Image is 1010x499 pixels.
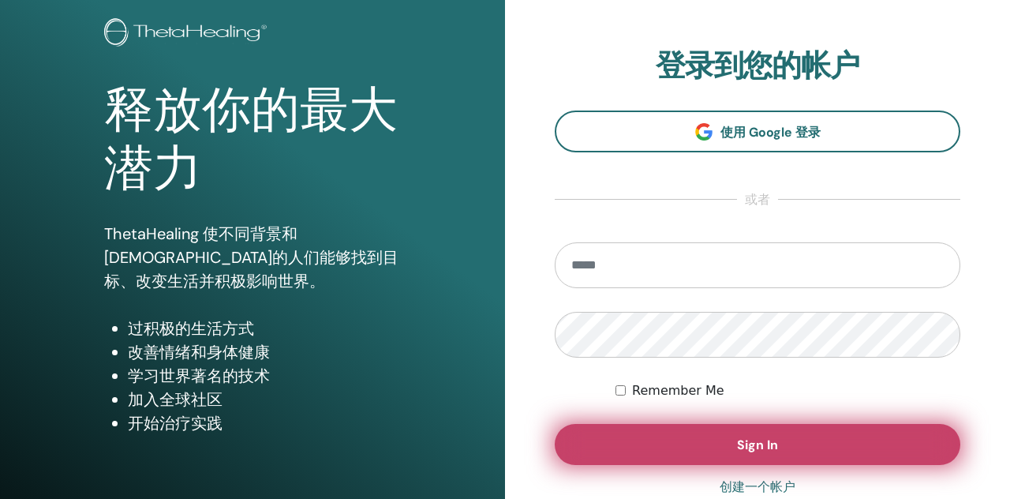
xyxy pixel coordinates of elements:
li: 开始治疗实践 [128,411,402,435]
div: Keep me authenticated indefinitely or until I manually logout [615,381,960,400]
p: ThetaHealing 使不同背景和[DEMOGRAPHIC_DATA]的人们能够找到目标、改变生活并积极影响世界。 [104,222,402,293]
li: 加入全球社区 [128,388,402,411]
a: 创建一个帐户 [720,478,795,497]
a: 使用 Google 登录 [555,111,960,152]
label: Remember Me [632,381,724,400]
li: 学习世界著名的技术 [128,364,402,388]
button: Sign In [555,424,960,465]
li: 改善情绪和身体健康 [128,340,402,364]
span: 使用 Google 登录 [720,124,821,141]
h2: 登录到您的帐户 [555,48,960,84]
li: 过积极的生活方式 [128,317,402,340]
span: Sign In [737,437,778,453]
span: 或者 [737,190,778,209]
h1: 释放你的最大潜力 [104,81,402,199]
